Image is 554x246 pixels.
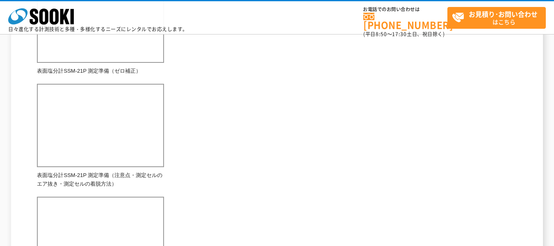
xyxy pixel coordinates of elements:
[363,30,445,38] span: (平日 ～ 土日、祝日除く)
[469,9,538,19] strong: お見積り･お問い合わせ
[363,7,447,12] span: お電話でのお問い合わせは
[8,27,188,32] p: 日々進化する計測技術と多種・多様化するニーズにレンタルでお応えします。
[37,171,164,189] p: 表面塩分計SSM-21P 測定準備（注意点・測定セルのエア抜き・測定セルの着脱方法）
[452,7,545,28] span: はこちら
[376,30,387,38] span: 8:50
[447,7,546,29] a: お見積り･お問い合わせはこちら
[363,13,447,30] a: [PHONE_NUMBER]
[392,30,407,38] span: 17:30
[37,67,164,76] p: 表面塩分計SSM-21P 測定準備（ゼロ補正）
